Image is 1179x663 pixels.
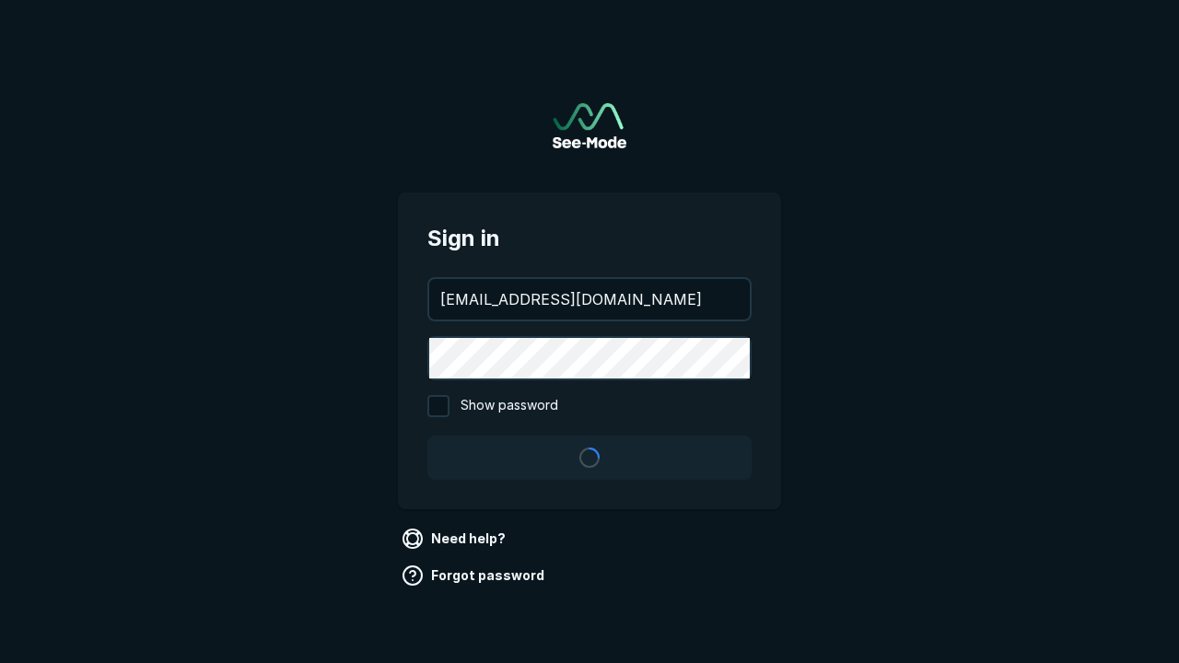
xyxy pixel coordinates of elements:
span: Sign in [427,222,752,255]
img: See-Mode Logo [553,103,626,148]
a: Go to sign in [553,103,626,148]
span: Show password [461,395,558,417]
a: Forgot password [398,561,552,590]
input: your@email.com [429,279,750,320]
a: Need help? [398,524,513,553]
